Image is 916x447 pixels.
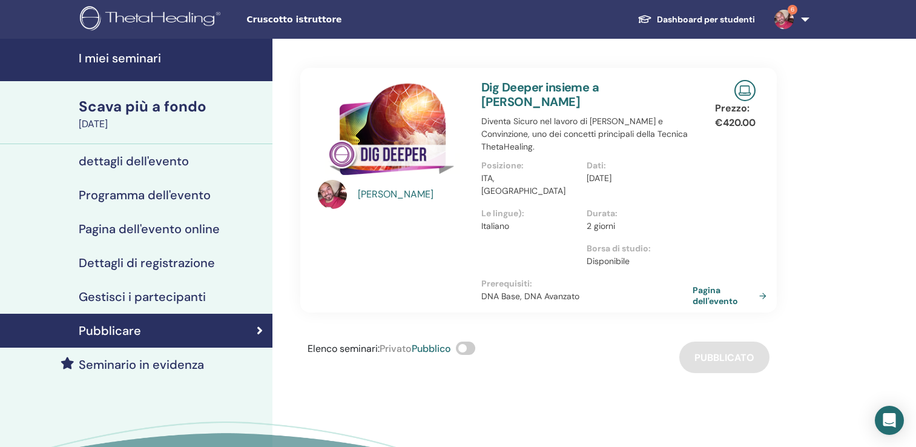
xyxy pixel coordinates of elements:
p: ITA, [GEOGRAPHIC_DATA] [481,172,579,197]
p: [DATE] [587,172,685,185]
p: Prerequisiti : [481,277,693,290]
span: Pubblico [412,342,451,355]
img: Dig Deeper [318,80,467,184]
a: [PERSON_NAME] [358,187,470,202]
a: Dashboard per studenti [628,8,765,31]
img: Live Online Seminar [734,80,756,101]
img: default.jpg [774,10,794,29]
h4: Dettagli di registrazione [79,256,215,270]
p: DNA Base, DNA Avanzato [481,290,693,303]
p: Dati: [587,159,685,172]
span: Elenco seminari : [308,342,380,355]
p: Prezzo: €420.00 [715,101,756,130]
img: logo.png [80,6,225,33]
a: Scava più a fondo[DATE] [71,96,272,131]
p: 2 giorni [587,220,685,233]
a: Pagina dell'evento [693,285,771,306]
p: Diventa Sicuro nel lavoro di [PERSON_NAME] e Convinzione, uno dei concetti principali della Tecni... [481,115,693,153]
div: Apri Intercom Messenger [875,406,904,435]
span: Privato [380,342,412,355]
h4: dettagli dell'evento [79,154,189,168]
span: Cruscotto istruttore [246,13,428,26]
div: Scava più a fondo [79,96,265,117]
font: Dashboard per studenti [657,14,755,25]
h4: Pagina dell'evento online [79,222,220,236]
p: Durata : [587,207,685,220]
p: Le lingue) : [481,207,579,220]
h4: I miei seminari [79,51,265,65]
h4: Pubblicare [79,323,141,338]
p: Posizione : [481,159,579,172]
h4: Seminario in evidenza [79,357,204,372]
p: Italiano [481,220,579,233]
span: 6 [788,5,797,15]
a: Dig Deeper insieme a [PERSON_NAME] [481,79,599,110]
div: [DATE] [79,117,265,131]
p: Disponibile [587,255,685,268]
img: graduation-cap-white.svg [638,14,652,24]
h4: Programma dell'evento [79,188,211,202]
h4: Gestisci i partecipanti [79,290,206,304]
img: default.jpg [318,180,347,209]
p: Borsa di studio : [587,242,685,255]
